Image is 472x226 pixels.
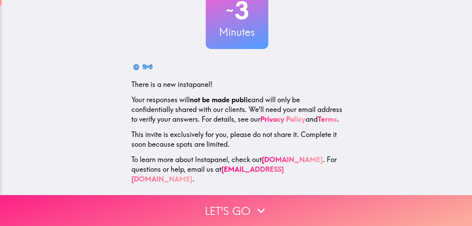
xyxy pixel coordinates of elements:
h3: Minutes [206,25,268,39]
p: To learn more about Instapanel, check out . For questions or help, email us at . [131,155,343,184]
a: Privacy Policy [260,115,306,123]
button: हिन्दी [131,60,155,74]
span: There is a new instapanel! [131,80,212,89]
p: Your responses will and will only be confidentially shared with our clients. We'll need your emai... [131,95,343,124]
a: [EMAIL_ADDRESS][DOMAIN_NAME] [131,165,284,183]
div: हिन्दी [143,62,153,72]
a: [DOMAIN_NAME] [262,155,323,164]
b: not be made public [190,95,251,104]
p: This invite is exclusively for you, please do not share it. Complete it soon because spots are li... [131,130,343,149]
a: Terms [318,115,337,123]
